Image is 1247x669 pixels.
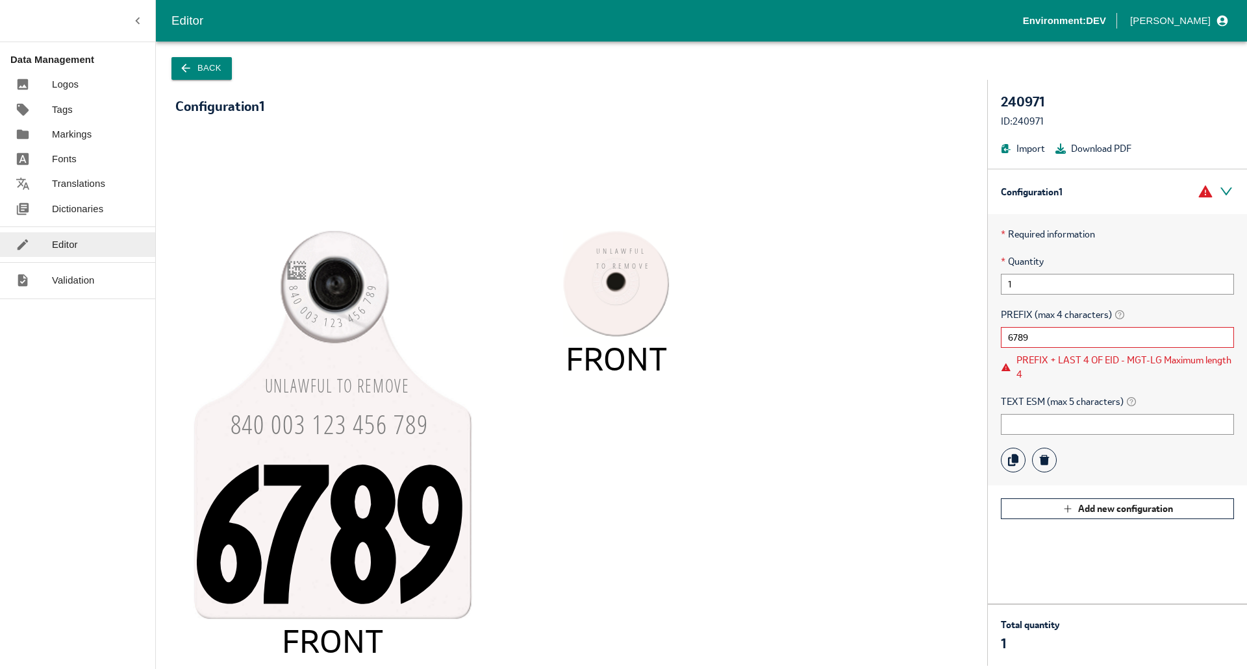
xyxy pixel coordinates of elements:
span: PREFIX [1001,308,1234,322]
p: [PERSON_NAME] [1130,14,1211,28]
tspan: 9 [417,406,427,442]
span: Quantity [1001,254,1234,269]
tspan: FRONT [282,621,383,662]
button: Back [171,57,232,80]
p: Required information [1001,227,1234,241]
span: (max 4 characters) [1035,308,1125,322]
div: Configuration 1 [988,169,1247,214]
button: Download PDF [1055,141,1131,156]
tspan: L [641,245,644,255]
span: (max 5 characters) [1047,395,1137,409]
tspan: FRONT [566,338,667,379]
tspan: 678 [196,462,398,631]
span: TEXT ESM [1001,395,1234,409]
p: Markings [52,127,92,141]
p: Environment: DEV [1023,14,1106,28]
p: Tags [52,103,73,117]
div: Editor [171,11,1023,30]
p: Total quantity [1001,618,1059,632]
tspan: UNLAWFUL TO REMOV [265,372,402,398]
tspan: UNLAWFU [596,245,641,255]
tspan: 9 [396,463,464,631]
tspan: E [402,372,408,398]
tspan: TO REMOV [596,261,645,271]
button: Add new configuration [1001,498,1234,519]
div: ID: 240971 [1001,114,1234,128]
p: Validation [52,273,95,287]
p: 1 [1001,635,1059,653]
div: PREFIX + LAST 4 OF EID - MGT-LG Maximum length 4 [1016,353,1234,382]
div: Configuration 1 [175,99,264,114]
tspan: E [645,261,648,271]
p: Editor [52,237,78,252]
p: Fonts [52,152,77,166]
div: 240971 [1001,93,1234,111]
p: Dictionaries [52,202,103,216]
tspan: 9 [363,285,379,291]
p: Translations [52,176,105,191]
button: Import [1001,141,1045,156]
button: profile [1125,10,1231,32]
tspan: 840 003 123 456 78 [231,406,417,442]
p: Data Management [10,53,155,67]
p: Logos [52,77,79,91]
